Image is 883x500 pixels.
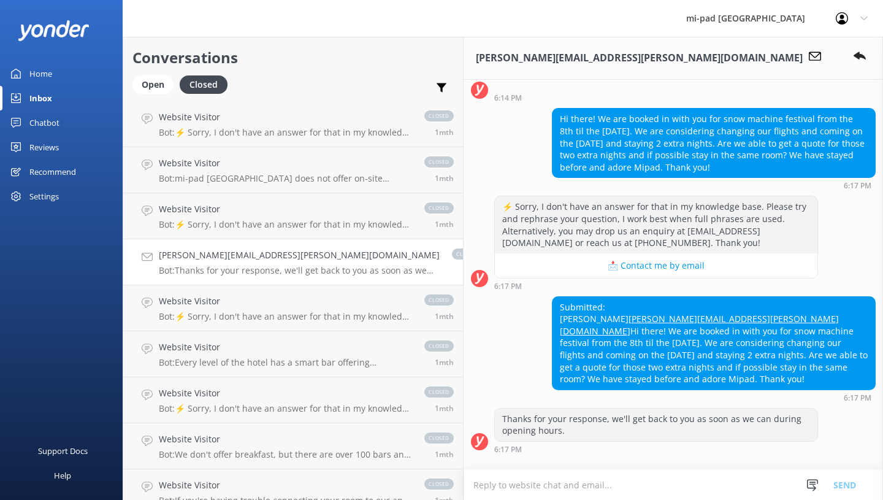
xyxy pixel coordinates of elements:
span: closed [424,433,454,444]
strong: 6:17 PM [844,182,871,190]
a: [PERSON_NAME][EMAIL_ADDRESS][PERSON_NAME][DOMAIN_NAME] [560,313,839,337]
span: closed [424,110,454,121]
div: ⚡ Sorry, I don't have an answer for that in my knowledge base. Please try and rephrase your quest... [495,196,817,253]
span: 12:36pm 10-Jul-2025 (UTC +12:00) Pacific/Auckland [435,357,454,367]
h4: Website Visitor [159,387,412,400]
div: 06:14pm 12-Jul-2025 (UTC +12:00) Pacific/Auckland [494,93,818,102]
div: Inbox [29,86,52,110]
span: closed [424,340,454,352]
span: closed [424,479,454,490]
a: Website VisitorBot:⚡ Sorry, I don't have an answer for that in my knowledge base. Please try and ... [123,285,463,331]
p: Bot: Thanks for your response, we'll get back to you as soon as we can during opening hours. [159,265,440,276]
h4: Website Visitor [159,202,412,216]
strong: 6:17 PM [494,446,522,453]
span: closed [452,248,481,260]
h4: Website Visitor [159,479,412,492]
div: 06:17pm 12-Jul-2025 (UTC +12:00) Pacific/Auckland [494,445,818,453]
div: Hi there! We are booked in with you for snow machine festival from the 8th til the [DATE]. We are... [552,109,875,177]
h2: Conversations [132,46,454,69]
div: 06:17pm 12-Jul-2025 (UTC +12:00) Pacific/Auckland [494,282,818,290]
p: Bot: Every level of the hotel has a smart bar offering complimentary hot beverages, ice machines,... [159,357,412,368]
a: Website VisitorBot:⚡ Sorry, I don't have an answer for that in my knowledge base. Please try and ... [123,377,463,423]
div: Chatbot [29,110,59,135]
p: Bot: ⚡ Sorry, I don't have an answer for that in my knowledge base. Please try and rephrase your ... [159,127,412,138]
div: Home [29,61,52,86]
h3: [PERSON_NAME][EMAIL_ADDRESS][PERSON_NAME][DOMAIN_NAME] [476,50,803,66]
a: [PERSON_NAME][EMAIL_ADDRESS][PERSON_NAME][DOMAIN_NAME]Bot:Thanks for your response, we'll get bac... [123,239,463,285]
a: Website VisitorBot:⚡ Sorry, I don't have an answer for that in my knowledge base. Please try and ... [123,193,463,239]
span: 11:21am 08-Jul-2025 (UTC +12:00) Pacific/Auckland [435,403,454,413]
span: 03:18pm 16-Jul-2025 (UTC +12:00) Pacific/Auckland [435,127,454,137]
div: Open [132,75,174,94]
strong: 6:14 PM [494,94,522,102]
span: 01:17am 16-Jul-2025 (UTC +12:00) Pacific/Auckland [435,173,454,183]
h4: Website Visitor [159,294,412,308]
h4: Website Visitor [159,433,412,446]
a: Website VisitorBot:⚡ Sorry, I don't have an answer for that in my knowledge base. Please try and ... [123,101,463,147]
span: closed [424,294,454,306]
span: closed [424,156,454,167]
h4: Website Visitor [159,340,412,354]
strong: 6:17 PM [844,394,871,402]
div: Submitted: [PERSON_NAME] Hi there! We are booked in with you for snow machine festival from the 8... [552,297,875,390]
img: yonder-white-logo.png [18,20,89,40]
a: Closed [180,77,234,91]
span: closed [424,202,454,213]
p: Bot: ⚡ Sorry, I don't have an answer for that in my knowledge base. Please try and rephrase your ... [159,311,412,322]
h4: Website Visitor [159,156,412,170]
div: Thanks for your response, we'll get back to you as soon as we can during opening hours. [495,409,817,441]
a: Website VisitorBot:mi-pad [GEOGRAPHIC_DATA] does not offer on-site parking. However, nearby paid ... [123,147,463,193]
div: Closed [180,75,227,94]
div: Settings [29,184,59,209]
a: Website VisitorBot:Every level of the hotel has a smart bar offering complimentary hot beverages,... [123,331,463,377]
div: Reviews [29,135,59,160]
div: 06:17pm 12-Jul-2025 (UTC +12:00) Pacific/Auckland [552,181,876,190]
span: 11:54pm 06-Jul-2025 (UTC +12:00) Pacific/Auckland [435,449,454,460]
div: Help [54,463,71,488]
div: Recommend [29,160,76,184]
span: 09:33pm 12-Jul-2025 (UTC +12:00) Pacific/Auckland [435,219,454,229]
h4: Website Visitor [159,110,412,124]
p: Bot: mi-pad [GEOGRAPHIC_DATA] does not offer on-site parking. However, nearby paid parking is ava... [159,173,412,184]
strong: 6:17 PM [494,283,522,290]
div: Support Docs [38,439,88,463]
span: closed [424,387,454,398]
div: 06:17pm 12-Jul-2025 (UTC +12:00) Pacific/Auckland [552,393,876,402]
p: Bot: ⚡ Sorry, I don't have an answer for that in my knowledge base. Please try and rephrase your ... [159,219,412,230]
span: 09:14pm 11-Jul-2025 (UTC +12:00) Pacific/Auckland [435,311,454,321]
h4: [PERSON_NAME][EMAIL_ADDRESS][PERSON_NAME][DOMAIN_NAME] [159,248,440,262]
a: Website VisitorBot:We don't offer breakfast, but there are over 100 bars and restaurants within 5... [123,423,463,469]
button: 📩 Contact me by email [495,253,817,278]
span: 06:17pm 12-Jul-2025 (UTC +12:00) Pacific/Auckland [462,265,481,275]
p: Bot: ⚡ Sorry, I don't have an answer for that in my knowledge base. Please try and rephrase your ... [159,403,412,414]
p: Bot: We don't offer breakfast, but there are over 100 bars and restaurants within 500 metres of m... [159,449,412,460]
a: Open [132,77,180,91]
